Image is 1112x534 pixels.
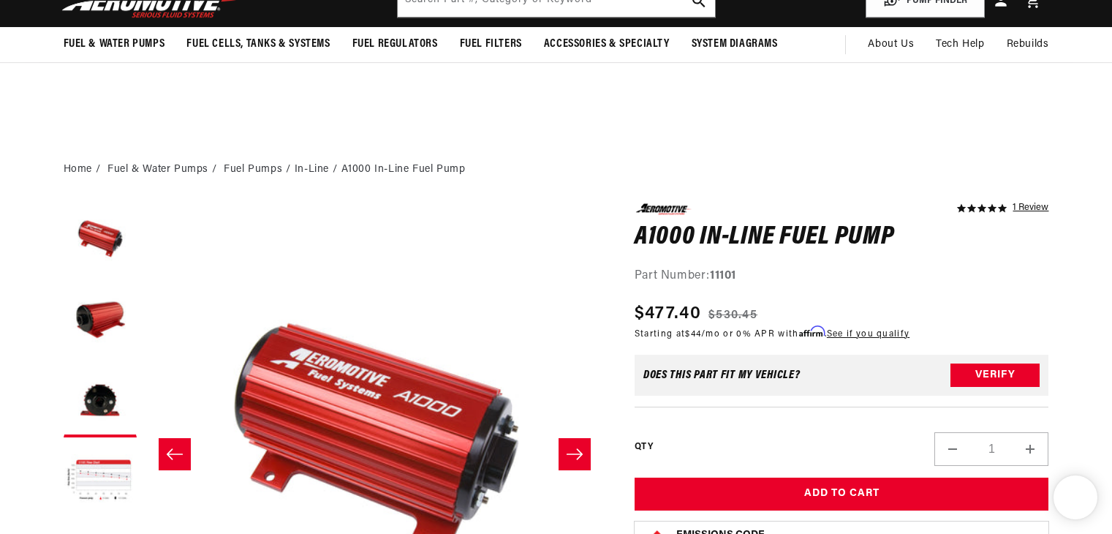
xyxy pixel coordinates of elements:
[635,327,909,341] p: Starting at /mo or 0% APR with .
[868,39,914,50] span: About Us
[159,438,191,470] button: Slide left
[635,441,653,454] label: QTY
[1013,203,1048,214] a: 1 reviews
[827,330,909,339] a: See if you qualify - Learn more about Affirm Financing (opens in modal)
[64,284,137,357] button: Load image 2 in gallery view
[635,226,1049,249] h1: A1000 In-Line Fuel Pump
[857,27,925,62] a: About Us
[341,162,466,178] li: A1000 In-Line Fuel Pump
[1007,37,1049,53] span: Rebuilds
[681,27,789,61] summary: System Diagrams
[53,27,176,61] summary: Fuel & Water Pumps
[936,37,984,53] span: Tech Help
[64,364,137,437] button: Load image 3 in gallery view
[544,37,670,52] span: Accessories & Specialty
[107,162,208,178] a: Fuel & Water Pumps
[692,37,778,52] span: System Diagrams
[224,162,282,178] a: Fuel Pumps
[950,364,1040,387] button: Verify
[685,330,701,339] span: $44
[925,27,995,62] summary: Tech Help
[64,445,137,518] button: Load image 4 in gallery view
[449,27,533,61] summary: Fuel Filters
[635,478,1049,511] button: Add to Cart
[64,37,165,52] span: Fuel & Water Pumps
[341,27,449,61] summary: Fuel Regulators
[175,27,341,61] summary: Fuel Cells, Tanks & Systems
[533,27,681,61] summary: Accessories & Specialty
[295,162,341,178] li: In-Line
[460,37,522,52] span: Fuel Filters
[559,438,591,470] button: Slide right
[643,369,801,381] div: Does This part fit My vehicle?
[186,37,330,52] span: Fuel Cells, Tanks & Systems
[710,270,736,282] strong: 11101
[635,267,1049,286] div: Part Number:
[64,162,1049,178] nav: breadcrumbs
[64,203,137,277] button: Load image 1 in gallery view
[799,326,825,337] span: Affirm
[996,27,1060,62] summary: Rebuilds
[352,37,438,52] span: Fuel Regulators
[635,301,701,327] span: $477.40
[708,307,757,324] s: $530.45
[64,162,92,178] a: Home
